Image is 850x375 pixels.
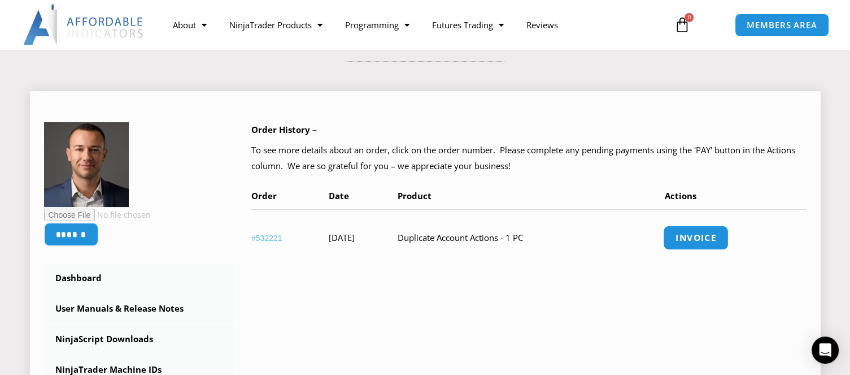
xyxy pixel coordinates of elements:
time: [DATE] [329,232,355,243]
div: Open Intercom Messenger [812,337,839,364]
nav: Menu [162,12,663,38]
a: MEMBERS AREA [735,14,829,37]
a: 0 [657,8,707,41]
span: Actions [665,190,696,201]
span: 0 [685,13,694,22]
a: Reviews [515,12,569,38]
p: To see more details about an order, click on the order number. Please complete any pending paymen... [251,143,807,174]
a: NinjaTrader Products [218,12,334,38]
a: Invoice order number 532221 [663,226,729,250]
a: Dashboard [44,264,235,293]
a: View order number 532221 [251,234,282,243]
span: Order [251,190,277,201]
a: User Manuals & Release Notes [44,294,235,324]
span: Date [329,190,349,201]
a: Programming [334,12,421,38]
span: Product [398,190,431,201]
b: Order History – [251,124,317,135]
a: Futures Trading [421,12,515,38]
a: NinjaScript Downloads [44,325,235,354]
span: MEMBERS AREA [747,21,817,29]
a: About [162,12,218,38]
img: 3f670e24b23338bba2eff5faf50ee5ad10750ba97879be8c620f653e4f995a45 [44,122,129,207]
img: LogoAI | Affordable Indicators – NinjaTrader [23,5,145,45]
td: Duplicate Account Actions - 1 PC [398,209,665,266]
